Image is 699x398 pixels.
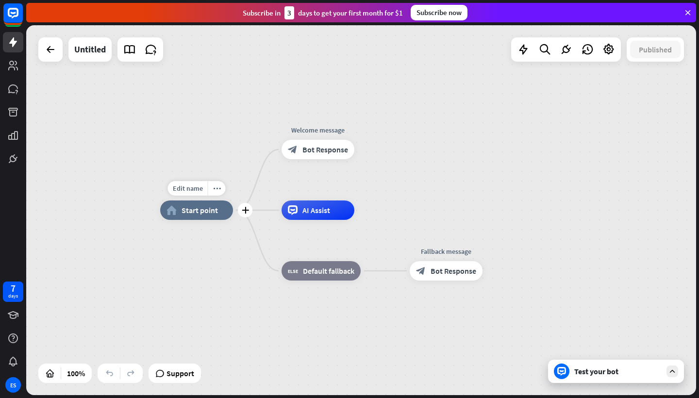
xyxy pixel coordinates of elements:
[402,247,490,256] div: Fallback message
[416,266,426,276] i: block_bot_response
[288,266,298,276] i: block_fallback
[74,37,106,62] div: Untitled
[288,145,298,154] i: block_bot_response
[302,205,330,215] span: AI Assist
[166,205,177,215] i: home_2
[8,293,18,299] div: days
[213,185,221,192] i: more_horiz
[411,5,467,20] div: Subscribe now
[8,4,37,33] button: Open LiveChat chat widget
[173,184,203,193] span: Edit name
[284,6,294,19] div: 3
[431,266,476,276] span: Bot Response
[182,205,218,215] span: Start point
[242,207,249,214] i: plus
[11,284,16,293] div: 7
[3,282,23,302] a: 7 days
[574,366,662,376] div: Test your bot
[243,6,403,19] div: Subscribe in days to get your first month for $1
[166,365,194,381] span: Support
[274,125,362,135] div: Welcome message
[630,41,681,58] button: Published
[303,266,354,276] span: Default fallback
[64,365,88,381] div: 100%
[302,145,348,154] span: Bot Response
[5,377,21,393] div: ES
